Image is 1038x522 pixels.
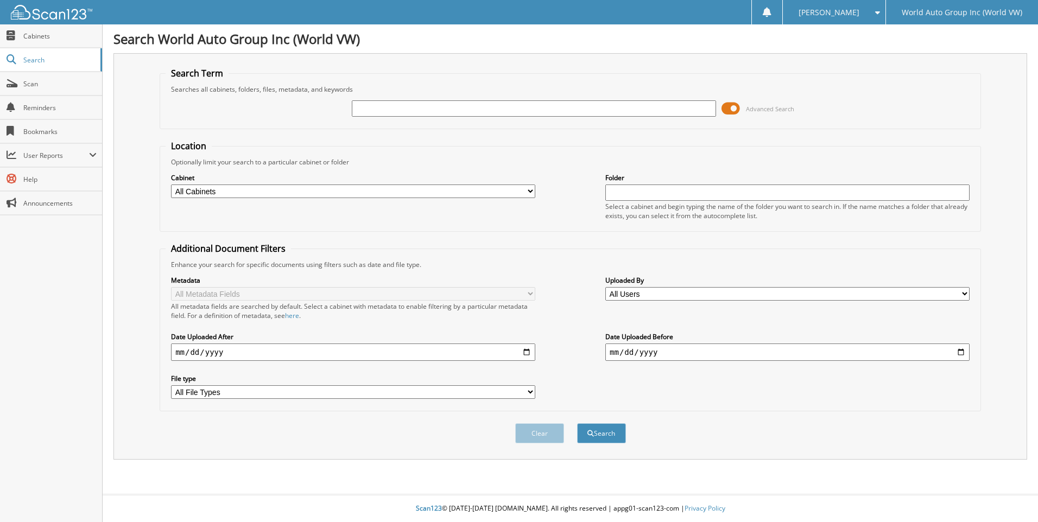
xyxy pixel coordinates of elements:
[166,85,975,94] div: Searches all cabinets, folders, files, metadata, and keywords
[171,173,535,182] label: Cabinet
[984,470,1038,522] iframe: Chat Widget
[605,202,970,220] div: Select a cabinet and begin typing the name of the folder you want to search in. If the name match...
[23,55,95,65] span: Search
[113,30,1027,48] h1: Search World Auto Group Inc (World VW)
[902,9,1022,16] span: World Auto Group Inc (World VW)
[171,343,535,361] input: start
[416,504,442,513] span: Scan123
[23,151,89,160] span: User Reports
[23,79,97,88] span: Scan
[23,199,97,208] span: Announcements
[23,31,97,41] span: Cabinets
[515,423,564,443] button: Clear
[166,67,229,79] legend: Search Term
[166,157,975,167] div: Optionally limit your search to a particular cabinet or folder
[799,9,859,16] span: [PERSON_NAME]
[285,311,299,320] a: here
[166,140,212,152] legend: Location
[746,105,794,113] span: Advanced Search
[577,423,626,443] button: Search
[171,332,535,341] label: Date Uploaded After
[605,276,970,285] label: Uploaded By
[171,374,535,383] label: File type
[166,243,291,254] legend: Additional Document Filters
[685,504,725,513] a: Privacy Policy
[23,127,97,136] span: Bookmarks
[11,5,92,20] img: scan123-logo-white.svg
[171,302,535,320] div: All metadata fields are searched by default. Select a cabinet with metadata to enable filtering b...
[23,103,97,112] span: Reminders
[23,175,97,184] span: Help
[605,173,970,182] label: Folder
[103,495,1038,522] div: © [DATE]-[DATE] [DOMAIN_NAME]. All rights reserved | appg01-scan123-com |
[605,343,970,361] input: end
[605,332,970,341] label: Date Uploaded Before
[166,260,975,269] div: Enhance your search for specific documents using filters such as date and file type.
[171,276,535,285] label: Metadata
